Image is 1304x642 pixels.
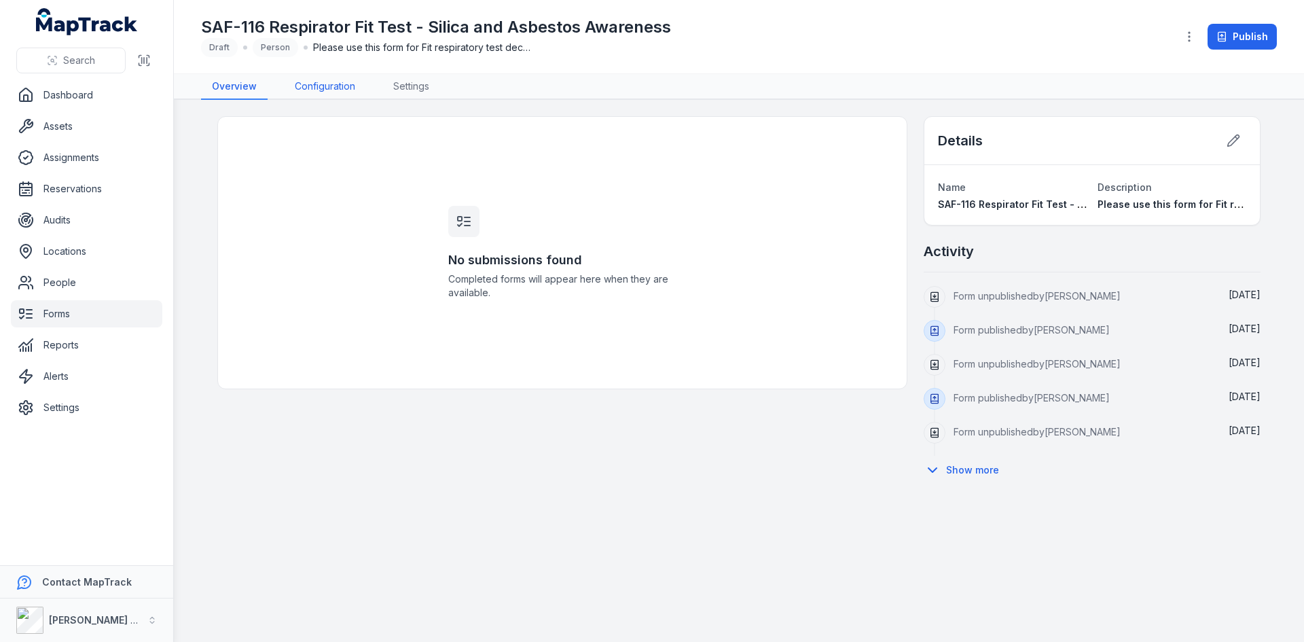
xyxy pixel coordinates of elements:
div: Person [253,38,298,57]
strong: [PERSON_NAME] Group [49,614,160,626]
span: [DATE] [1229,289,1261,300]
button: Search [16,48,126,73]
a: Overview [201,74,268,100]
span: Please use this form for Fit respiratory test declaration [313,41,530,54]
a: Settings [11,394,162,421]
button: Publish [1208,24,1277,50]
a: Audits [11,207,162,234]
span: Completed forms will appear here when they are available. [448,272,676,300]
a: Configuration [284,74,366,100]
span: [DATE] [1229,357,1261,368]
time: 9/10/2025, 11:11:15 AM [1229,391,1261,402]
span: Name [938,181,966,193]
a: Assignments [11,144,162,171]
a: Reports [11,332,162,359]
a: Alerts [11,363,162,390]
a: Locations [11,238,162,265]
span: Form published by [PERSON_NAME] [954,392,1110,404]
span: Form unpublished by [PERSON_NAME] [954,426,1121,438]
h3: No submissions found [448,251,676,270]
span: [DATE] [1229,323,1261,334]
span: Form unpublished by [PERSON_NAME] [954,290,1121,302]
time: 9/10/2025, 11:09:02 AM [1229,425,1261,436]
time: 9/10/2025, 11:16:36 AM [1229,289,1261,300]
h2: Details [938,131,983,150]
div: Draft [201,38,238,57]
a: Forms [11,300,162,327]
strong: Contact MapTrack [42,576,132,588]
h2: Activity [924,242,974,261]
span: Search [63,54,95,67]
a: Settings [382,74,440,100]
span: SAF-116 Respirator Fit Test - Silica and Asbestos Awareness [938,198,1228,210]
span: Form published by [PERSON_NAME] [954,324,1110,336]
a: Dashboard [11,82,162,109]
button: Show more [924,456,1008,484]
a: Reservations [11,175,162,202]
span: Description [1098,181,1152,193]
span: [DATE] [1229,425,1261,436]
h1: SAF-116 Respirator Fit Test - Silica and Asbestos Awareness [201,16,671,38]
time: 9/10/2025, 11:12:10 AM [1229,357,1261,368]
span: Form unpublished by [PERSON_NAME] [954,358,1121,370]
a: MapTrack [36,8,138,35]
a: Assets [11,113,162,140]
span: [DATE] [1229,391,1261,402]
time: 9/10/2025, 11:12:57 AM [1229,323,1261,334]
a: People [11,269,162,296]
